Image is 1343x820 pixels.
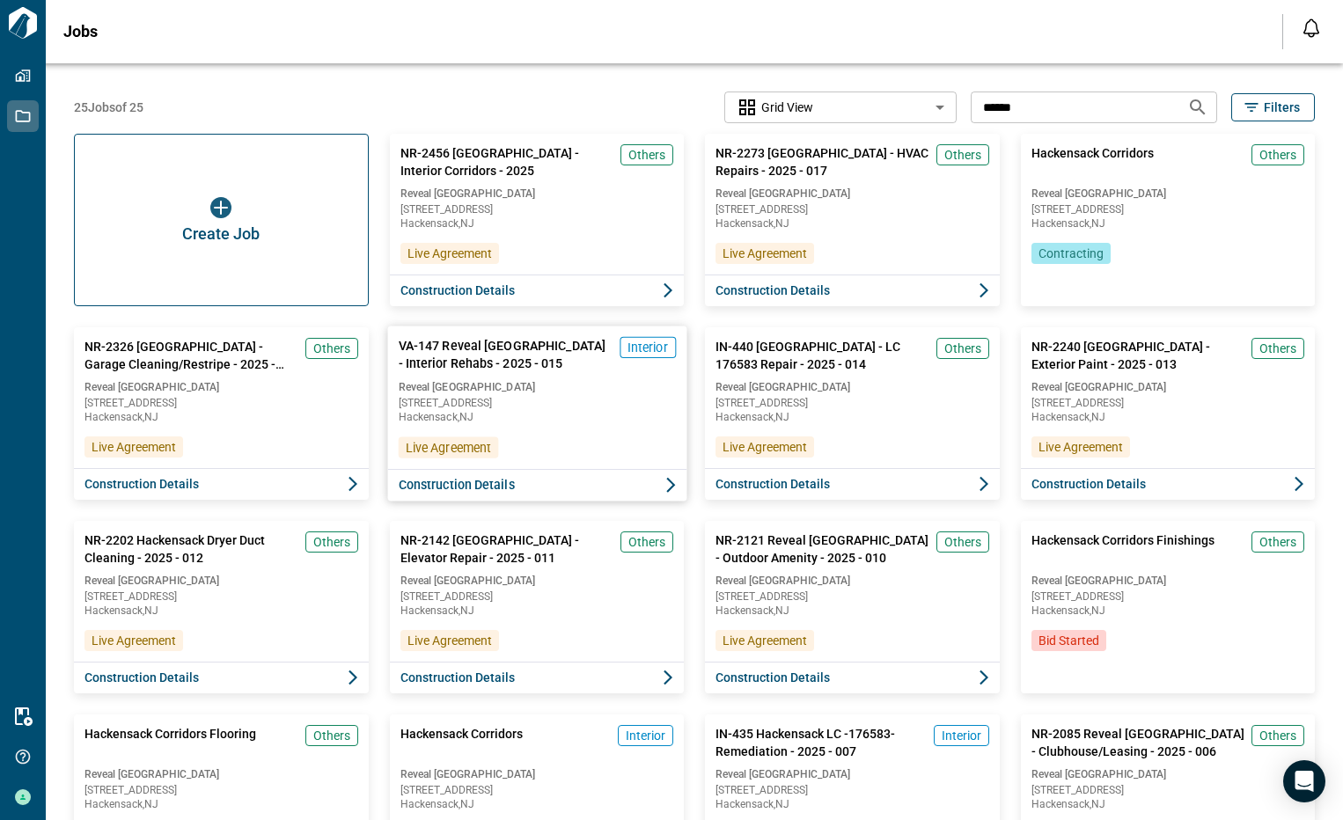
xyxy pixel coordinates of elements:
[705,662,1000,693] button: Construction Details
[84,669,199,686] span: Construction Details
[63,23,98,40] span: Jobs
[1031,767,1305,781] span: Reveal [GEOGRAPHIC_DATA]
[716,767,989,781] span: Reveal [GEOGRAPHIC_DATA]
[1031,475,1146,493] span: Construction Details
[723,438,807,456] span: Live Agreement
[400,204,674,215] span: [STREET_ADDRESS]
[1231,93,1315,121] button: Filters
[398,412,675,422] span: Hackensack , NJ
[405,438,490,456] span: Live Agreement
[400,605,674,616] span: Hackensack , NJ
[628,146,665,164] span: Others
[390,662,685,693] button: Construction Details
[1031,412,1305,422] span: Hackensack , NJ
[398,476,514,494] span: Construction Details
[723,245,807,262] span: Live Agreement
[716,204,989,215] span: [STREET_ADDRESS]
[400,591,674,602] span: [STREET_ADDRESS]
[716,338,929,373] span: IN-440 [GEOGRAPHIC_DATA] - LC 176583 Repair - 2025 - 014
[313,727,350,744] span: Others
[84,338,298,373] span: NR-2326 [GEOGRAPHIC_DATA] - Garage Cleaning/Restripe - 2025 - 016
[84,591,358,602] span: [STREET_ADDRESS]
[1031,380,1305,394] span: Reveal [GEOGRAPHIC_DATA]
[761,99,813,116] span: Grid View
[400,574,674,588] span: Reveal [GEOGRAPHIC_DATA]
[1259,340,1296,357] span: Others
[400,785,674,795] span: [STREET_ADDRESS]
[400,767,674,781] span: Reveal [GEOGRAPHIC_DATA]
[716,218,989,229] span: Hackensack , NJ
[400,187,674,201] span: Reveal [GEOGRAPHIC_DATA]
[84,531,298,567] span: NR-2202 Hackensack Dryer Duct Cleaning - 2025 - 012
[84,574,358,588] span: Reveal [GEOGRAPHIC_DATA]
[84,605,358,616] span: Hackensack , NJ
[182,225,260,243] span: Create Job
[1259,146,1296,164] span: Others
[944,533,981,551] span: Others
[1038,632,1099,649] span: Bid Started
[1031,187,1305,201] span: Reveal [GEOGRAPHIC_DATA]
[398,398,675,408] span: [STREET_ADDRESS]
[716,669,830,686] span: Construction Details
[705,275,1000,306] button: Construction Details
[84,785,358,795] span: [STREET_ADDRESS]
[724,90,957,126] div: Without label
[1297,14,1325,42] button: Open notification feed
[716,398,989,408] span: [STREET_ADDRESS]
[210,197,231,218] img: icon button
[1031,338,1245,373] span: NR-2240 [GEOGRAPHIC_DATA] - Exterior Paint - 2025 - 013
[84,767,358,781] span: Reveal [GEOGRAPHIC_DATA]
[1038,245,1104,262] span: Contracting
[400,669,515,686] span: Construction Details
[1259,533,1296,551] span: Others
[627,339,668,356] span: Interior
[716,785,989,795] span: [STREET_ADDRESS]
[1031,218,1305,229] span: Hackensack , NJ
[944,340,981,357] span: Others
[1031,591,1305,602] span: [STREET_ADDRESS]
[400,282,515,299] span: Construction Details
[400,144,614,179] span: NR-2456 [GEOGRAPHIC_DATA] - Interior Corridors - 2025
[84,725,256,760] span: Hackensack Corridors Flooring
[626,727,665,744] span: Interior
[1031,799,1305,809] span: Hackensack , NJ
[84,398,358,408] span: [STREET_ADDRESS]
[398,379,675,393] span: Reveal [GEOGRAPHIC_DATA]
[84,412,358,422] span: Hackensack , NJ
[400,725,523,760] span: Hackensack Corridors
[92,632,176,649] span: Live Agreement
[1031,574,1305,588] span: Reveal [GEOGRAPHIC_DATA]
[84,799,358,809] span: Hackensack , NJ
[716,475,830,493] span: Construction Details
[716,282,830,299] span: Construction Details
[407,245,492,262] span: Live Agreement
[390,275,685,306] button: Construction Details
[705,468,1000,500] button: Construction Details
[400,218,674,229] span: Hackensack , NJ
[1021,468,1316,500] button: Construction Details
[716,412,989,422] span: Hackensack , NJ
[628,533,665,551] span: Others
[84,380,358,394] span: Reveal [GEOGRAPHIC_DATA]
[400,799,674,809] span: Hackensack , NJ
[313,340,350,357] span: Others
[716,144,929,179] span: NR-2273 [GEOGRAPHIC_DATA] - HVAC Repairs - 2025 - 017
[716,591,989,602] span: [STREET_ADDRESS]
[1031,531,1215,567] span: Hackensack Corridors Finishings
[1283,760,1325,802] div: Open Intercom Messenger
[716,799,989,809] span: Hackensack , NJ
[944,146,981,164] span: Others
[716,380,989,394] span: Reveal [GEOGRAPHIC_DATA]
[723,632,807,649] span: Live Agreement
[716,531,929,567] span: NR-2121 Reveal [GEOGRAPHIC_DATA] - Outdoor Amenity - 2025 - 010
[716,187,989,201] span: Reveal [GEOGRAPHIC_DATA]
[1259,727,1296,744] span: Others
[1038,438,1123,456] span: Live Agreement
[400,531,614,567] span: NR-2142 [GEOGRAPHIC_DATA] - Elevator Repair - 2025 - 011
[1031,398,1305,408] span: [STREET_ADDRESS]
[84,475,199,493] span: Construction Details
[1264,99,1300,116] span: Filters
[716,574,989,588] span: Reveal [GEOGRAPHIC_DATA]
[398,337,612,373] span: VA-147 Reveal [GEOGRAPHIC_DATA] - Interior Rehabs - 2025 - 015
[1031,785,1305,795] span: [STREET_ADDRESS]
